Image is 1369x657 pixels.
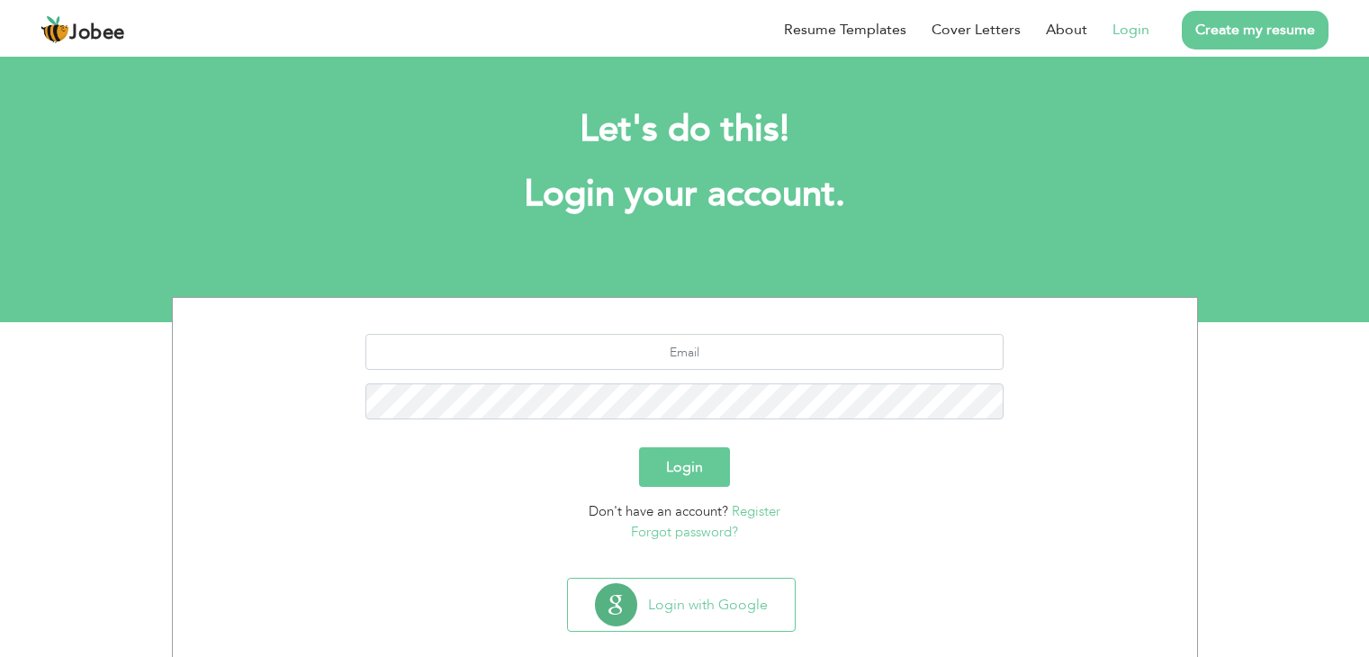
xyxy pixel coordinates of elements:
[1112,19,1149,40] a: Login
[732,502,780,520] a: Register
[568,579,795,631] button: Login with Google
[199,106,1171,153] h2: Let's do this!
[589,502,728,520] span: Don't have an account?
[784,19,906,40] a: Resume Templates
[199,171,1171,218] h1: Login your account.
[639,447,730,487] button: Login
[1046,19,1087,40] a: About
[631,523,738,541] a: Forgot password?
[932,19,1021,40] a: Cover Letters
[69,23,125,43] span: Jobee
[365,334,1004,370] input: Email
[1182,11,1328,49] a: Create my resume
[41,15,125,44] a: Jobee
[41,15,69,44] img: jobee.io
